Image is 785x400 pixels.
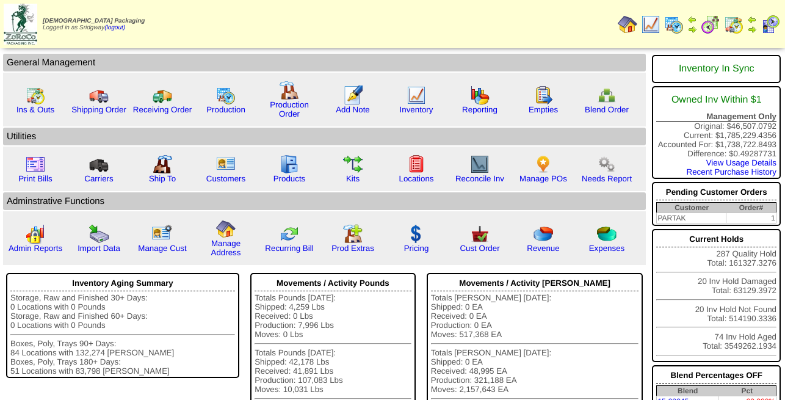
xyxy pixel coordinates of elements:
a: Inventory [400,105,433,114]
div: Owned Inv Within $1 [656,89,776,112]
a: Ship To [149,174,176,183]
img: line_graph.gif [641,15,660,34]
img: factory2.gif [153,155,172,174]
img: cust_order.png [470,224,490,244]
img: pie_chart2.png [597,224,617,244]
img: reconcile.gif [280,224,299,244]
img: zoroco-logo-small.webp [4,4,37,45]
a: Shipping Order [71,105,126,114]
a: (logout) [104,24,125,31]
a: Manage Address [211,239,241,257]
td: Utilities [3,128,646,145]
img: truck.gif [89,85,109,105]
img: arrowright.gif [747,24,757,34]
a: Admin Reports [9,244,62,253]
a: Empties [529,105,558,114]
td: PARTAK [657,213,726,224]
a: Cust Order [460,244,499,253]
img: orders.gif [343,85,363,105]
img: home.gif [216,219,236,239]
img: calendarcustomer.gif [761,15,780,34]
img: calendarprod.gif [216,85,236,105]
th: Pct [718,386,776,396]
th: Order# [726,203,776,213]
div: Current Holds [656,231,776,247]
div: Management Only [656,112,776,122]
a: Print Bills [18,174,52,183]
img: pie_chart.png [534,224,553,244]
td: Adminstrative Functions [3,192,646,210]
a: Recent Purchase History [687,167,776,176]
img: calendarprod.gif [664,15,684,34]
div: Blend Percentages OFF [656,368,776,384]
img: po.png [534,155,553,174]
a: Carriers [84,174,113,183]
a: Ins & Outs [16,105,54,114]
a: Reconcile Inv [455,174,504,183]
div: Storage, Raw and Finished 30+ Days: 0 Locations with 0 Pounds Storage, Raw and Finished 60+ Days:... [10,293,235,376]
a: Prod Extras [331,244,374,253]
img: line_graph2.gif [470,155,490,174]
img: customers.gif [216,155,236,174]
img: truck2.gif [153,85,172,105]
a: Products [273,174,306,183]
img: managecust.png [151,224,174,244]
img: line_graph.gif [407,85,426,105]
a: Locations [399,174,433,183]
div: Movements / Activity Pounds [255,275,411,291]
a: Revenue [527,244,559,253]
div: 287 Quality Hold Total: 161327.3276 20 Inv Hold Damaged Total: 63129.3972 20 Inv Hold Not Found T... [652,229,781,362]
img: prodextras.gif [343,224,363,244]
a: Receiving Order [133,105,192,114]
a: Manage POs [519,174,567,183]
div: Movements / Activity [PERSON_NAME] [431,275,639,291]
img: arrowleft.gif [747,15,757,24]
a: View Usage Details [706,158,776,167]
a: Blend Order [585,105,629,114]
img: arrowright.gif [687,24,697,34]
a: Customers [206,174,245,183]
img: dollar.gif [407,224,426,244]
img: workorder.gif [534,85,553,105]
a: Needs Report [582,174,632,183]
a: Manage Cust [138,244,186,253]
img: graph2.png [26,224,45,244]
img: truck3.gif [89,155,109,174]
img: invoice2.gif [26,155,45,174]
img: factory.gif [280,81,299,100]
div: Inventory In Sync [656,57,776,81]
img: cabinet.gif [280,155,299,174]
img: workflow.gif [343,155,363,174]
span: Logged in as Sridgway [43,18,145,31]
div: Original: $46,507.0792 Current: $1,785,229.4356 Accounted For: $1,738,722.8493 Difference: $0.492... [652,86,781,179]
a: Kits [346,174,360,183]
th: Customer [657,203,726,213]
img: calendarinout.gif [26,85,45,105]
td: 1 [726,213,776,224]
img: calendarblend.gif [701,15,720,34]
a: Import Data [78,244,120,253]
div: Pending Customer Orders [656,184,776,200]
img: network.png [597,85,617,105]
td: General Management [3,54,646,71]
a: Production Order [270,100,309,118]
a: Expenses [589,244,625,253]
img: import.gif [89,224,109,244]
a: Add Note [336,105,370,114]
th: Blend [657,386,718,396]
img: graph.gif [470,85,490,105]
img: locations.gif [407,155,426,174]
span: [DEMOGRAPHIC_DATA] Packaging [43,18,145,24]
div: Inventory Aging Summary [10,275,235,291]
a: Production [206,105,245,114]
a: Pricing [404,244,429,253]
img: arrowleft.gif [687,15,697,24]
a: Reporting [462,105,497,114]
img: home.gif [618,15,637,34]
a: Recurring Bill [265,244,313,253]
img: workflow.png [597,155,617,174]
img: calendarinout.gif [724,15,743,34]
